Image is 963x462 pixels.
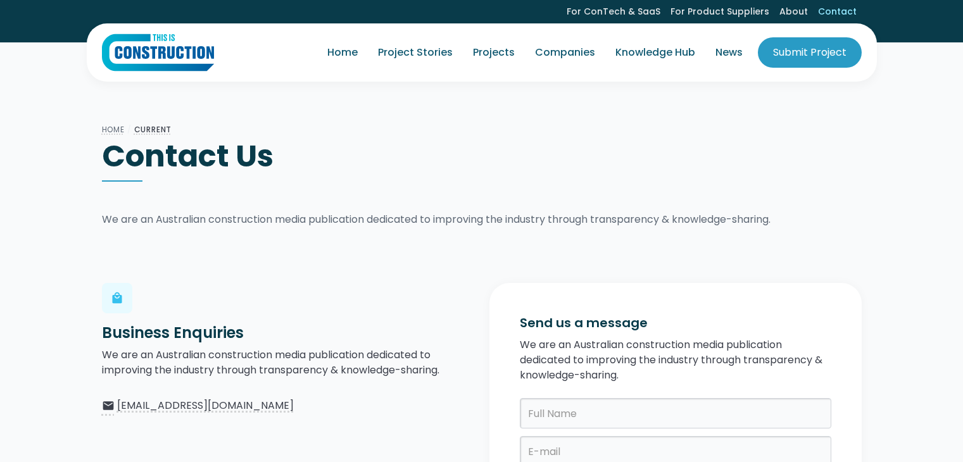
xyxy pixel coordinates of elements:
p: We are an Australian construction media publication dedicated to improving the industry through t... [520,337,831,383]
input: Full Name [520,398,831,428]
a: email[EMAIL_ADDRESS][DOMAIN_NAME] [102,398,474,413]
a: News [705,35,753,70]
a: Companies [525,35,605,70]
h1: Contact Us [102,137,862,175]
a: Project Stories [368,35,463,70]
h3: Send us a message [520,313,831,332]
a: Submit Project [758,37,862,68]
a: Knowledge Hub [605,35,705,70]
div: [EMAIL_ADDRESS][DOMAIN_NAME] [117,398,294,413]
p: We are an Australian construction media publication dedicated to improving the industry through t... [102,212,862,227]
div: Submit Project [773,45,847,60]
div: email [102,399,115,412]
h3: Business Enquiries [102,323,474,342]
a: Home [317,35,368,70]
div: / [125,122,134,137]
a: home [102,34,214,72]
a: Current [134,124,172,135]
img: This Is Construction Logo [102,34,214,72]
p: We are an Australian construction media publication dedicated to improving the industry through t... [102,347,474,378]
div: local_mall [111,292,123,304]
a: Home [102,124,125,135]
a: Projects [463,35,525,70]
